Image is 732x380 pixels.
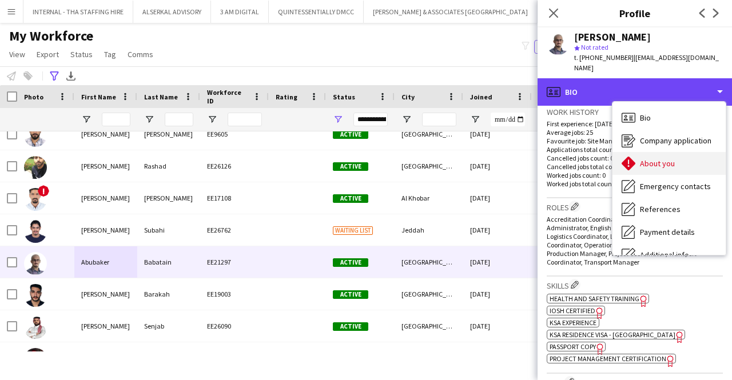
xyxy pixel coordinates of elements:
span: Export [37,49,59,59]
span: KSA Residence Visa - [GEOGRAPHIC_DATA] [550,330,675,339]
a: Export [32,47,63,62]
div: EE26090 [200,310,269,342]
span: Joined [470,93,492,101]
div: [PERSON_NAME] [74,310,137,342]
div: Abubaker [74,246,137,278]
div: About you [612,152,726,175]
span: Photo [24,93,43,101]
button: INTERNAL - THA STAFFING HIRE [23,1,133,23]
a: Status [66,47,97,62]
div: Rashad [137,150,200,182]
div: [DATE] [463,278,532,310]
div: EE9605 [200,118,269,150]
p: Worked jobs count: 0 [547,171,723,179]
app-action-btn: Export XLSX [64,69,78,83]
span: Passport copy [550,342,596,351]
div: [DATE] [463,150,532,182]
div: [DATE] [463,310,532,342]
img: Abdullah Ahmed [24,188,47,211]
button: Open Filter Menu [81,114,91,125]
h3: Profile [538,6,732,21]
p: Worked jobs total count: 50 [547,179,723,188]
span: Not rated [581,43,608,51]
div: [PERSON_NAME] [137,182,200,214]
p: Cancelled jobs total count: 0 [547,162,723,171]
span: Active [333,162,368,171]
span: t. [PHONE_NUMBER] [574,53,634,62]
span: Active [333,130,368,139]
div: [GEOGRAPHIC_DATA] [395,310,463,342]
input: Last Name Filter Input [165,113,193,126]
div: Additional info [612,243,726,266]
button: Open Filter Menu [333,114,343,125]
div: [GEOGRAPHIC_DATA] [395,278,463,310]
div: Babatain [137,246,200,278]
a: View [5,47,30,62]
div: Senjab [137,310,200,342]
span: Active [333,322,368,331]
div: [DATE] [463,214,532,246]
div: References [612,198,726,221]
div: [DATE] [463,118,532,150]
p: Favourite job: Site Manager [547,137,723,145]
button: Open Filter Menu [144,114,154,125]
p: Applications total count: 74 [547,145,723,154]
span: First Name [81,93,116,101]
input: City Filter Input [422,113,456,126]
input: First Name Filter Input [102,113,130,126]
app-action-btn: Advanced filters [47,69,61,83]
div: EE26762 [200,214,269,246]
h3: Work history [547,107,723,117]
div: [DATE] [463,182,532,214]
input: Workforce ID Filter Input [228,113,262,126]
span: Rating [276,93,297,101]
div: EE19693 [200,342,269,374]
div: Subahi [137,214,200,246]
p: Cancelled jobs count: 0 [547,154,723,162]
div: Barakah [137,278,200,310]
div: [GEOGRAPHIC_DATA] [395,246,463,278]
button: QUINTESSENTIALLY DMCC [269,1,364,23]
span: Bio [640,113,651,123]
a: Tag [100,47,121,62]
span: City [401,93,415,101]
span: Status [333,93,355,101]
p: Average jobs: 25 [547,128,723,137]
div: [DATE] [463,246,532,278]
button: Open Filter Menu [207,114,217,125]
span: Workforce ID [207,88,248,105]
span: My Workforce [9,27,93,45]
h3: Roles [547,201,723,213]
span: Active [333,258,368,267]
span: Project Management Certification [550,354,666,363]
span: Active [333,290,368,299]
p: First experience: [DATE] [547,119,723,128]
span: View [9,49,25,59]
div: [DATE] [463,342,532,374]
button: [PERSON_NAME] & ASSOCIATES [GEOGRAPHIC_DATA] [364,1,538,23]
div: EE19003 [200,278,269,310]
div: EE21297 [200,246,269,278]
div: [PERSON_NAME] [74,182,137,214]
span: IOSH Certified [550,306,595,315]
span: Tag [104,49,116,59]
div: Company application [612,129,726,152]
span: Accreditation Coordinator, Accreditation Manager, Administrator, English Copywriter, Event Coordi... [547,215,715,266]
a: Comms [123,47,158,62]
img: Ahmad Senjab [24,316,47,339]
span: Last Name [144,93,178,101]
div: EE26126 [200,150,269,182]
img: Abdullah Subahi [24,220,47,243]
span: Company application [640,135,711,146]
div: [GEOGRAPHIC_DATA] [395,150,463,182]
div: 300 days [532,118,600,150]
div: 280 days [532,246,600,278]
div: [PERSON_NAME] [137,118,200,150]
div: Emergency contacts [612,175,726,198]
div: [PERSON_NAME] [74,150,137,182]
div: Bio [538,78,732,106]
button: ALSERKAL ADVISORY [133,1,211,23]
img: Abubaker Babatain [24,252,47,275]
span: Status [70,49,93,59]
div: Bio [612,106,726,129]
